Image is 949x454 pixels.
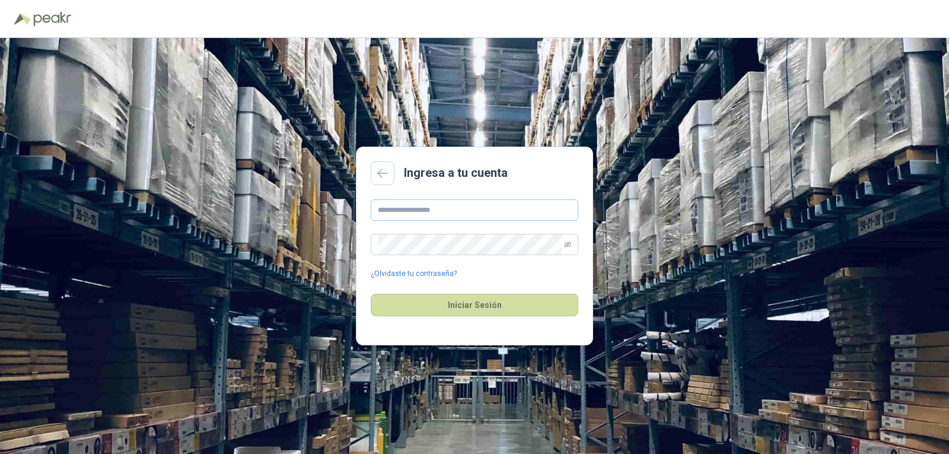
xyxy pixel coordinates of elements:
a: ¿Olvidaste tu contraseña? [371,268,457,280]
button: Iniciar Sesión [371,294,578,316]
img: Peakr [33,12,71,26]
h2: Ingresa a tu cuenta [404,164,508,182]
span: eye-invisible [564,241,571,248]
img: Logo [14,13,31,25]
